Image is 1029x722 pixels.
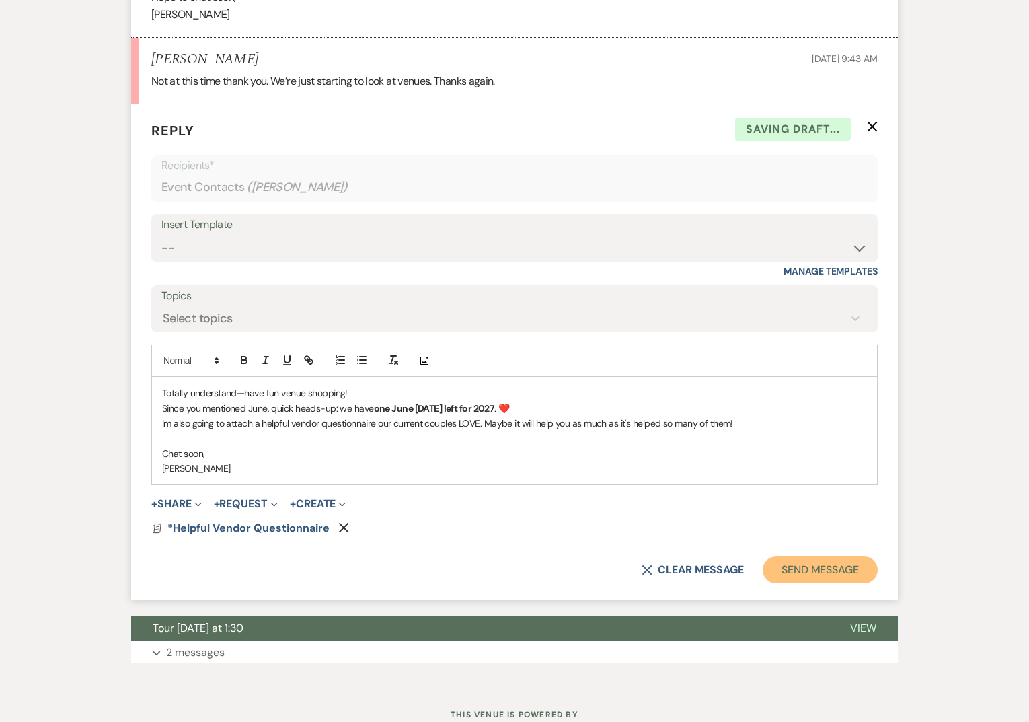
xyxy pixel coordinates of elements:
span: ( [PERSON_NAME] ) [247,178,348,196]
label: Topics [161,287,868,306]
h5: [PERSON_NAME] [151,51,258,68]
span: + [214,499,220,509]
button: View [829,616,898,641]
span: Tour [DATE] at 1:30 [153,621,243,635]
span: Saving draft... [735,118,851,141]
div: Insert Template [161,215,868,235]
button: Send Message [763,556,878,583]
span: + [151,499,157,509]
p: Since you mentioned June, quick heads-up: we have . ❤️ [162,401,867,416]
p: Totally understand—have fun venue shopping! [162,386,867,400]
div: Select topics [163,310,233,328]
p: Chat soon, [162,446,867,461]
button: *Helpful Vendor Questionnaire [167,520,333,536]
button: Request [214,499,278,509]
button: Clear message [642,565,744,575]
p: Not at this time thank you. We’re just starting to look at venues. Thanks again. [151,73,878,90]
button: 2 messages [131,641,898,664]
span: *Helpful Vendor Questionnaire [167,521,330,535]
span: Reply [151,122,194,139]
button: Share [151,499,202,509]
p: [PERSON_NAME] [162,461,867,476]
p: 2 messages [166,644,225,661]
a: Manage Templates [784,265,878,277]
span: [DATE] 9:43 AM [812,52,878,65]
button: Tour [DATE] at 1:30 [131,616,829,641]
p: Recipients* [161,157,868,174]
span: [PERSON_NAME] [151,7,230,22]
strong: one June [DATE] left for 2027 [374,402,495,414]
p: Im also going to attach a helpful vendor questionnaire our current couples LOVE. Maybe it will he... [162,416,867,431]
span: View [850,621,876,635]
button: Create [290,499,346,509]
div: Event Contacts [161,174,868,201]
span: + [290,499,296,509]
